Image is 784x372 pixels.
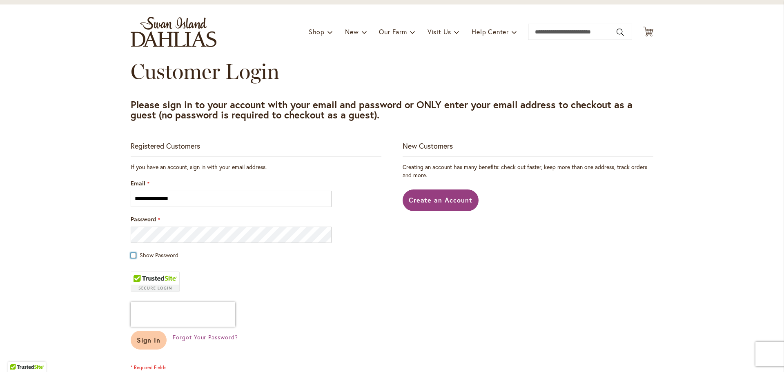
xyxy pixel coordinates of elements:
[137,336,160,344] span: Sign In
[403,189,479,211] a: Create an Account
[309,27,325,36] span: Shop
[428,27,451,36] span: Visit Us
[403,141,453,151] strong: New Customers
[131,163,381,171] div: If you have an account, sign in with your email address.
[472,27,509,36] span: Help Center
[131,215,156,223] span: Password
[6,343,29,366] iframe: Launch Accessibility Center
[131,58,279,84] span: Customer Login
[409,196,473,204] span: Create an Account
[131,98,633,121] strong: Please sign in to your account with your email and password or ONLY enter your email address to c...
[131,17,216,47] a: store logo
[140,251,178,259] span: Show Password
[379,27,407,36] span: Our Farm
[131,179,145,187] span: Email
[403,163,653,179] p: Creating an account has many benefits: check out faster, keep more than one address, track orders...
[131,141,200,151] strong: Registered Customers
[131,272,180,292] div: TrustedSite Certified
[131,302,235,327] iframe: reCAPTCHA
[345,27,359,36] span: New
[173,333,238,341] a: Forgot Your Password?
[131,331,167,350] button: Sign In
